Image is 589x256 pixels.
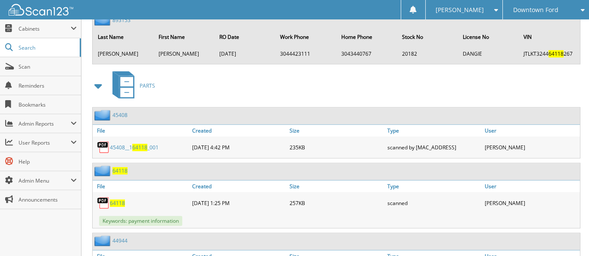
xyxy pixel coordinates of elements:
div: 235KB [287,139,385,156]
a: 64118 [112,167,128,174]
div: scanned by [MAC_ADDRESS] [385,139,483,156]
th: Last Name [93,28,153,46]
td: JTLKT3244 267 [519,47,579,61]
span: Keywords: payment information [99,216,182,226]
span: Admin Reports [19,120,71,127]
span: 64118 [548,50,564,57]
th: Work Phone [276,28,336,46]
img: scan123-logo-white.svg [9,4,73,16]
span: Bookmarks [19,101,77,108]
a: PARTS [107,69,155,103]
span: User Reports [19,139,71,146]
a: File [93,180,190,192]
td: 3044423111 [276,47,336,61]
span: 64118 [132,144,147,151]
td: 20182 [398,47,458,61]
span: Help [19,158,77,165]
th: VIN [519,28,579,46]
img: folder2.png [94,165,112,176]
th: Home Phone [337,28,397,46]
img: folder2.png [94,110,112,120]
span: Reminders [19,82,77,89]
a: Size [287,180,385,192]
img: PDF.png [97,196,110,209]
td: 3043440767 [337,47,397,61]
th: RO Date [215,28,275,46]
div: [PERSON_NAME] [483,139,580,156]
a: Created [190,180,287,192]
a: Type [385,180,483,192]
a: Size [287,125,385,136]
span: PARTS [140,82,155,89]
span: [PERSON_NAME] [436,7,484,13]
img: PDF.png [97,141,110,154]
th: First Name [154,28,214,46]
td: [PERSON_NAME] [154,47,214,61]
img: folder2.png [94,15,112,25]
th: License No [458,28,518,46]
td: [PERSON_NAME] [93,47,153,61]
a: User [483,180,580,192]
a: 64118 [110,199,125,207]
a: 45408 [112,111,128,119]
a: Type [385,125,483,136]
td: [DATE] [215,47,275,61]
a: User [483,125,580,136]
div: [DATE] 1:25 PM [190,194,287,212]
span: Search [19,44,75,51]
iframe: Chat Widget [546,215,589,256]
a: 44944 [112,237,128,244]
a: 893153 [112,16,131,24]
div: [PERSON_NAME] [483,194,580,212]
a: 45408__164118_001 [110,144,159,151]
a: File [93,125,190,136]
th: Stock No [398,28,458,46]
span: Admin Menu [19,177,71,184]
img: folder2.png [94,235,112,246]
span: Cabinets [19,25,71,32]
div: scanned [385,194,483,212]
span: Announcements [19,196,77,203]
span: Downtown Ford [513,7,558,13]
a: Created [190,125,287,136]
div: 257KB [287,194,385,212]
span: Scan [19,63,77,70]
div: [DATE] 4:42 PM [190,139,287,156]
td: DANGIE [458,47,518,61]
